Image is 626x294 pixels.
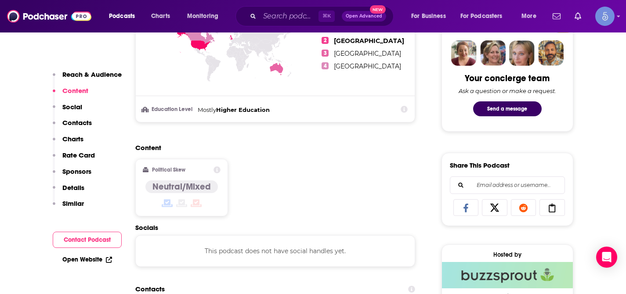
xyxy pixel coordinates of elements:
[334,50,401,57] span: [GEOGRAPHIC_DATA]
[539,199,565,216] a: Copy Link
[595,7,615,26] img: User Profile
[453,199,479,216] a: Share on Facebook
[151,10,170,22] span: Charts
[103,9,146,23] button: open menu
[465,73,550,84] div: Your concierge team
[322,50,329,57] span: 3
[62,151,95,159] p: Rate Card
[62,256,112,263] a: Open Website
[53,232,122,248] button: Contact Podcast
[62,199,84,208] p: Similar
[515,9,547,23] button: open menu
[62,86,88,95] p: Content
[521,10,536,22] span: More
[109,10,135,22] span: Podcasts
[135,223,416,232] h2: Socials
[451,40,477,66] img: Sydney Profile
[480,40,506,66] img: Barbara Profile
[53,199,84,215] button: Similar
[460,10,503,22] span: For Podcasters
[187,10,218,22] span: Monitoring
[595,7,615,26] button: Show profile menu
[152,167,185,173] h2: Political Skew
[62,118,92,127] p: Contacts
[7,8,91,25] img: Podchaser - Follow, Share and Rate Podcasts
[596,247,617,268] div: Open Intercom Messenger
[342,11,386,22] button: Open AdvancedNew
[135,143,409,152] h2: Content
[571,9,585,24] a: Show notifications dropdown
[334,62,401,70] span: [GEOGRAPHIC_DATA]
[322,62,329,69] span: 4
[318,11,335,22] span: ⌘ K
[370,5,386,14] span: New
[459,87,556,94] div: Ask a question or make a request.
[322,37,329,44] span: 2
[216,106,270,113] span: Higher Education
[260,9,318,23] input: Search podcasts, credits, & more...
[595,7,615,26] span: Logged in as Spiral5-G1
[53,183,84,200] button: Details
[53,86,88,103] button: Content
[411,10,446,22] span: For Business
[53,103,82,119] button: Social
[53,70,122,86] button: Reach & Audience
[509,40,535,66] img: Jules Profile
[450,161,510,169] h3: Share This Podcast
[53,167,91,183] button: Sponsors
[346,14,382,18] span: Open Advanced
[152,181,211,192] h4: Neutral/Mixed
[62,103,82,111] p: Social
[181,9,230,23] button: open menu
[53,135,83,151] button: Charts
[143,107,194,112] h3: Education Level
[62,135,83,143] p: Charts
[198,106,216,113] span: Mostly
[442,262,573,288] img: Buzzsprout Deal: Get 90 days FREE & a $20 Amazon Gift Card!
[473,101,542,116] button: Send a message
[334,37,404,45] span: [GEOGRAPHIC_DATA]
[244,6,402,26] div: Search podcasts, credits, & more...
[442,251,573,258] div: Hosted by
[405,9,457,23] button: open menu
[135,235,416,267] div: This podcast does not have social handles yet.
[511,199,536,216] a: Share on Reddit
[549,9,564,24] a: Show notifications dropdown
[450,176,565,194] div: Search followers
[482,199,507,216] a: Share on X/Twitter
[62,167,91,176] p: Sponsors
[62,183,84,192] p: Details
[457,177,557,194] input: Email address or username...
[62,70,122,79] p: Reach & Audience
[53,151,95,167] button: Rate Card
[145,9,175,23] a: Charts
[53,118,92,135] button: Contacts
[538,40,564,66] img: Jon Profile
[455,9,515,23] button: open menu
